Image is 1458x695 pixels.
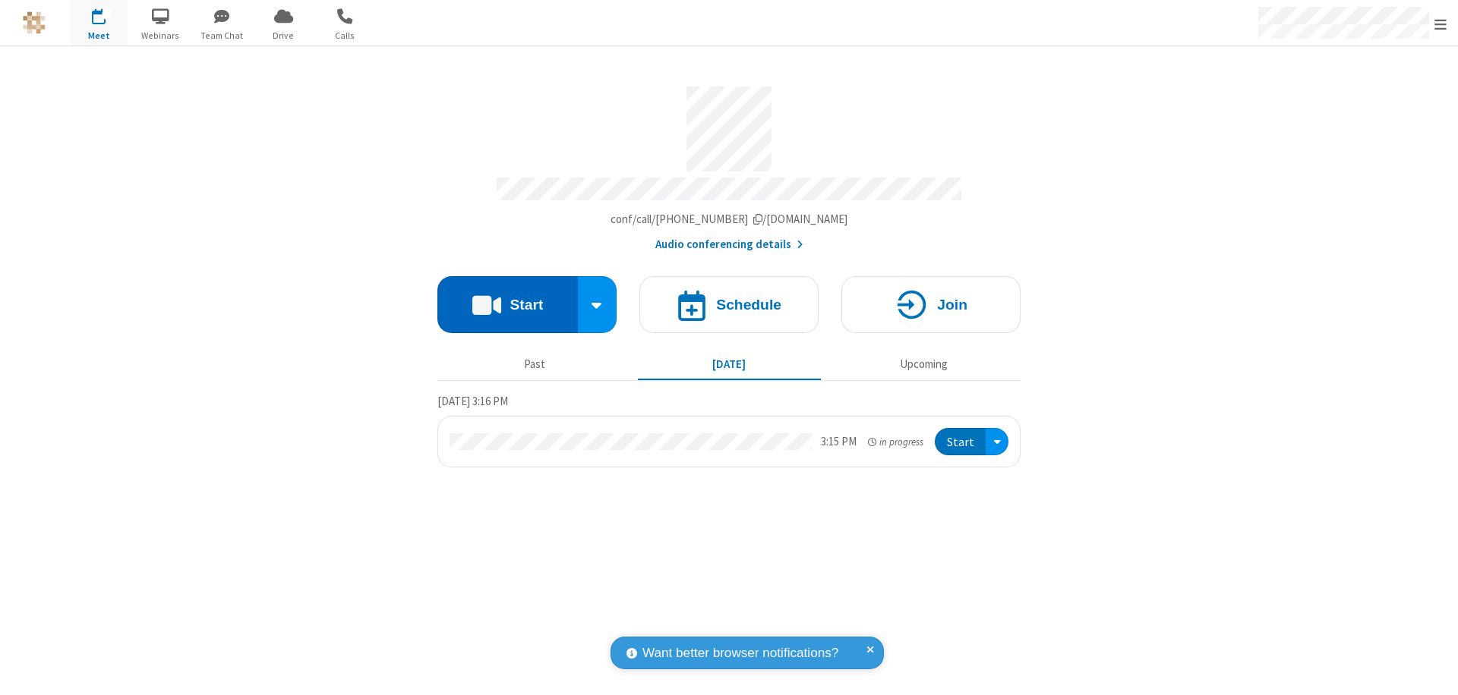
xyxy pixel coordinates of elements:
[437,75,1021,253] section: Account details
[23,11,46,34] img: QA Selenium DO NOT DELETE OR CHANGE
[642,643,838,663] span: Want better browser notifications?
[317,29,374,42] span: Calls
[841,276,1021,333] button: Join
[1420,656,1447,684] iframe: Chat
[510,297,543,312] h4: Start
[639,276,819,333] button: Schedule
[578,276,617,333] div: Start conference options
[935,428,986,456] button: Start
[611,212,848,226] span: Copy my meeting room link
[443,350,626,379] button: Past
[437,276,578,333] button: Start
[716,297,781,312] h4: Schedule
[194,29,251,42] span: Team Chat
[832,350,1015,379] button: Upcoming
[638,350,821,379] button: [DATE]
[437,394,508,408] span: [DATE] 3:16 PM
[132,29,189,42] span: Webinars
[437,392,1021,468] section: Today's Meetings
[937,297,967,312] h4: Join
[71,29,128,42] span: Meet
[255,29,312,42] span: Drive
[611,211,848,228] button: Copy my meeting room linkCopy my meeting room link
[655,236,803,253] button: Audio conferencing details
[986,428,1008,456] div: Open menu
[103,8,112,20] div: 1
[821,433,857,451] div: 3:15 PM
[868,435,923,449] em: in progress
